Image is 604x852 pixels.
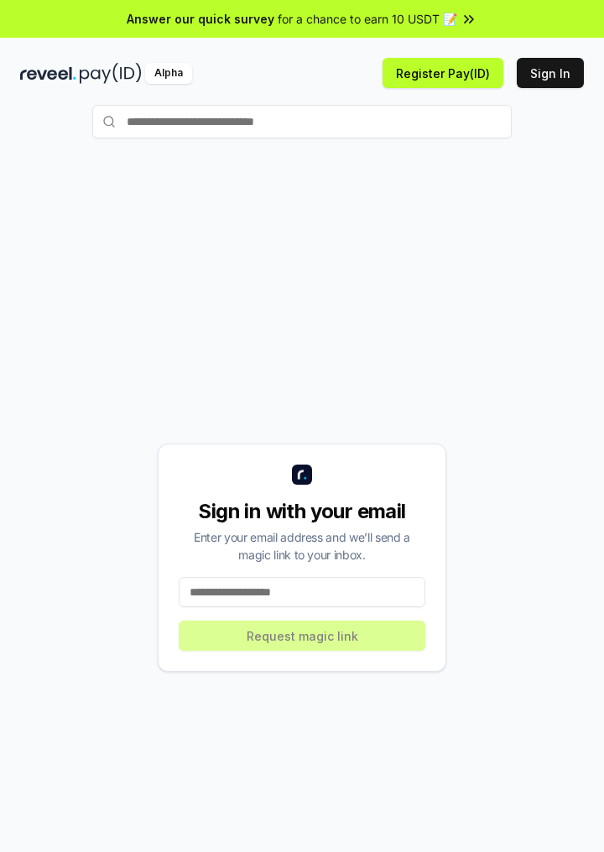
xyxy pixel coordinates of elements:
button: Sign In [517,58,584,88]
div: Sign in with your email [179,498,425,525]
div: Enter your email address and we’ll send a magic link to your inbox. [179,528,425,564]
img: reveel_dark [20,63,76,84]
img: logo_small [292,465,312,485]
button: Register Pay(ID) [383,58,503,88]
div: Alpha [145,63,192,84]
img: pay_id [80,63,142,84]
span: Answer our quick survey [127,10,274,28]
span: for a chance to earn 10 USDT 📝 [278,10,457,28]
